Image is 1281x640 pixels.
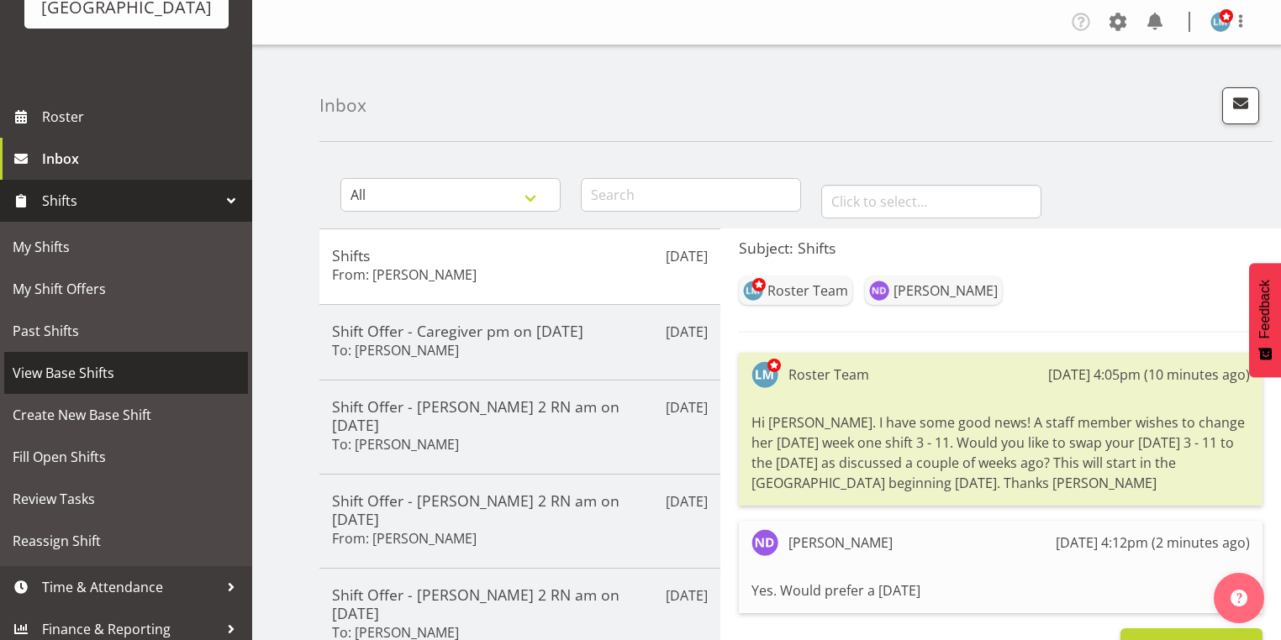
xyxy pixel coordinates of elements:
div: Roster Team [767,281,848,301]
span: Time & Attendance [42,574,219,600]
span: View Base Shifts [13,360,240,386]
span: My Shift Offers [13,276,240,302]
a: Fill Open Shifts [4,436,248,478]
img: lesley-mckenzie127.jpg [751,361,778,388]
span: Feedback [1257,280,1273,338]
div: [PERSON_NAME] [894,281,998,301]
span: My Shifts [13,234,240,260]
input: Click to select... [821,185,1041,218]
button: Feedback - Show survey [1249,263,1281,377]
p: [DATE] [666,585,708,606]
div: [DATE] 4:05pm (10 minutes ago) [1048,365,1250,385]
h6: From: [PERSON_NAME] [332,530,477,547]
a: View Base Shifts [4,352,248,394]
a: My Shifts [4,226,248,268]
span: Roster [42,104,244,129]
div: [DATE] 4:12pm (2 minutes ago) [1056,532,1250,553]
p: [DATE] [666,491,708,511]
img: lesley-mckenzie127.jpg [1210,12,1231,32]
span: Review Tasks [13,486,240,511]
a: Create New Base Shift [4,394,248,436]
input: Search [581,178,801,212]
h5: Shift Offer - Caregiver pm on [DATE] [332,322,708,340]
p: [DATE] [666,397,708,417]
span: Inbox [42,146,244,171]
div: Hi [PERSON_NAME]. I have some good news! A staff member wishes to change her [DATE] week one shif... [751,408,1250,497]
h5: Shift Offer - [PERSON_NAME] 2 RN am on [DATE] [332,491,708,528]
span: Create New Base Shift [13,402,240,428]
span: Shifts [42,188,219,213]
span: Fill Open Shifts [13,444,240,470]
div: [PERSON_NAME] [788,532,893,553]
h5: Shift Offer - [PERSON_NAME] 2 RN am on [DATE] [332,585,708,622]
p: [DATE] [666,322,708,342]
h4: Inbox [319,96,366,115]
a: My Shift Offers [4,268,248,310]
h5: Shifts [332,246,708,265]
div: Yes. Would prefer a [DATE] [751,576,1250,605]
a: Review Tasks [4,478,248,520]
img: lesley-mckenzie127.jpg [743,281,763,301]
div: Roster Team [788,365,869,385]
a: Reassign Shift [4,520,248,562]
p: [DATE] [666,246,708,266]
span: Reassign Shift [13,528,240,553]
a: Past Shifts [4,310,248,352]
h5: Subject: Shifts [739,239,1263,257]
img: nancy-dmello5933.jpg [751,529,778,556]
h6: To: [PERSON_NAME] [332,436,459,453]
img: nancy-dmello5933.jpg [869,281,889,301]
span: Past Shifts [13,318,240,344]
h5: Shift Offer - [PERSON_NAME] 2 RN am on [DATE] [332,397,708,434]
h6: To: [PERSON_NAME] [332,342,459,359]
h6: From: [PERSON_NAME] [332,266,477,283]
img: help-xxl-2.png [1231,590,1247,606]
